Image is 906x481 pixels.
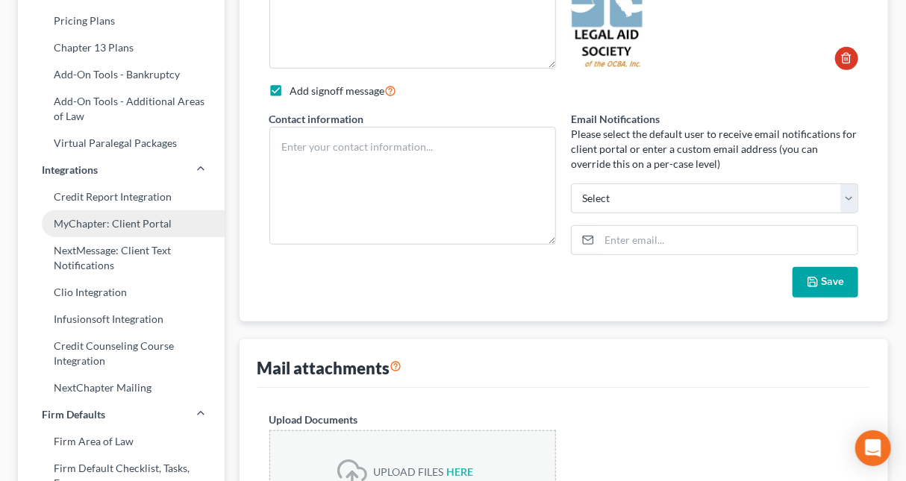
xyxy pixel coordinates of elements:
a: Integrations [18,157,225,183]
a: Clio Integration [18,279,225,306]
a: NextMessage: Client Text Notifications [18,237,225,279]
a: Add-On Tools - Bankruptcy [18,61,225,88]
a: Add-On Tools - Additional Areas of Law [18,88,225,130]
a: Virtual Paralegal Packages [18,130,225,157]
label: Email Notifications [571,111,660,127]
span: Add signoff message [290,84,385,97]
a: Credit Report Integration [18,183,225,210]
label: Upload Documents [269,412,358,427]
input: Enter email... [599,226,857,254]
a: Firm Defaults [18,401,225,428]
a: Credit Counseling Course Integration [18,333,225,374]
div: UPLOAD FILES [373,465,443,480]
a: Pricing Plans [18,7,225,34]
a: MyChapter: Client Portal [18,210,225,237]
p: Please select the default user to receive email notifications for client portal or enter a custom... [571,127,858,172]
span: Firm Defaults [42,407,105,422]
a: Infusionsoft Integration [18,306,225,333]
label: Contact information [269,111,364,127]
div: Mail attachments [257,357,402,379]
a: Firm Area of Law [18,428,225,455]
div: Open Intercom Messenger [855,430,891,466]
a: Chapter 13 Plans [18,34,225,61]
span: Integrations [42,163,98,177]
a: NextChapter Mailing [18,374,225,401]
button: Save [793,267,858,298]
